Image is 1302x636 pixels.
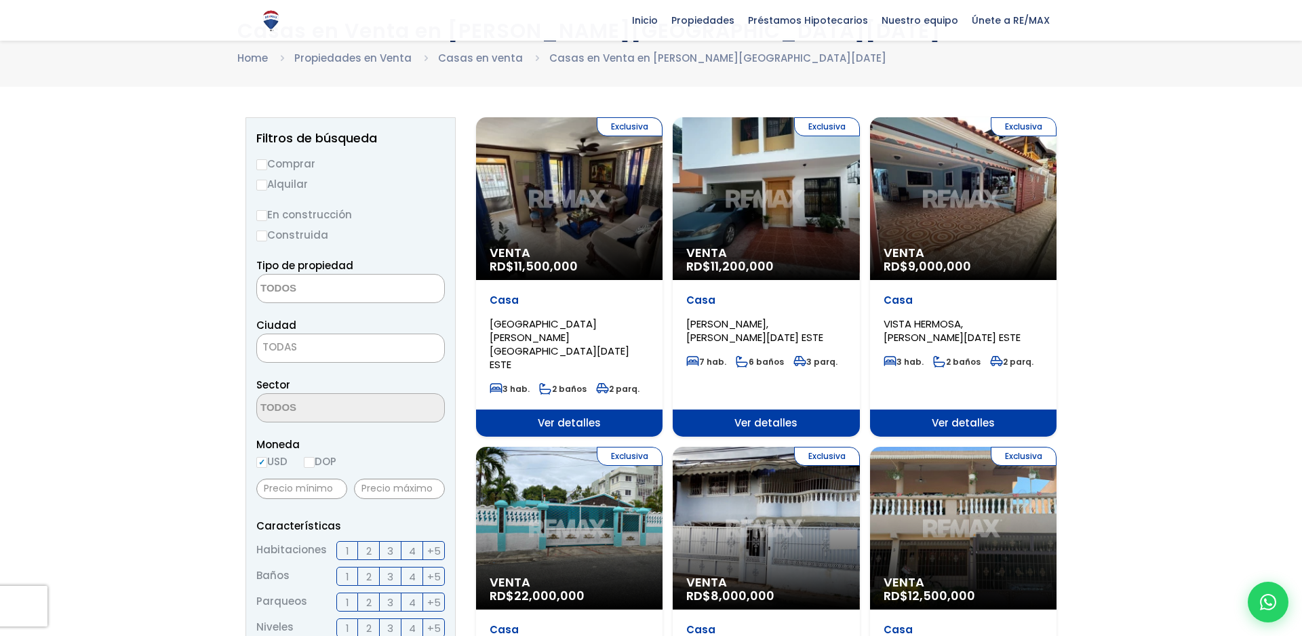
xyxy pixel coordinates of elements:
[409,594,416,611] span: 4
[686,587,774,604] span: RD$
[665,10,741,31] span: Propiedades
[673,410,859,437] span: Ver detalles
[438,51,523,65] a: Casas en venta
[346,568,349,585] span: 1
[686,246,846,260] span: Venta
[686,294,846,307] p: Casa
[256,210,267,221] input: En construcción
[476,410,663,437] span: Ver detalles
[257,394,389,423] textarea: Search
[354,479,445,499] input: Precio máximo
[490,294,649,307] p: Casa
[256,334,445,363] span: TODAS
[257,338,444,357] span: TODAS
[262,340,297,354] span: TODAS
[304,457,315,468] input: DOP
[387,594,393,611] span: 3
[256,541,327,560] span: Habitaciones
[256,231,267,241] input: Construida
[427,568,441,585] span: +5
[549,49,886,66] li: Casas en Venta en [PERSON_NAME][GEOGRAPHIC_DATA][DATE]
[597,447,663,466] span: Exclusiva
[884,317,1021,344] span: VISTA HERMOSA, [PERSON_NAME][DATE] ESTE
[870,117,1057,437] a: Exclusiva Venta RD$9,000,000 Casa VISTA HERMOSA, [PERSON_NAME][DATE] ESTE 3 hab. 2 baños 2 parq. ...
[884,356,924,367] span: 3 hab.
[490,246,649,260] span: Venta
[490,576,649,589] span: Venta
[256,132,445,145] h2: Filtros de búsqueda
[884,587,975,604] span: RD$
[346,542,349,559] span: 1
[427,594,441,611] span: +5
[259,9,283,33] img: Logo de REMAX
[387,568,393,585] span: 3
[908,258,971,275] span: 9,000,000
[490,383,530,395] span: 3 hab.
[237,19,1065,43] h1: Casas en Venta en [PERSON_NAME][GEOGRAPHIC_DATA][DATE]
[884,258,971,275] span: RD$
[304,453,336,470] label: DOP
[256,378,290,392] span: Sector
[625,10,665,31] span: Inicio
[991,447,1057,466] span: Exclusiva
[256,318,296,332] span: Ciudad
[933,356,981,367] span: 2 baños
[256,517,445,534] p: Características
[409,568,416,585] span: 4
[294,51,412,65] a: Propiedades en Venta
[256,453,288,470] label: USD
[346,594,349,611] span: 1
[793,356,837,367] span: 3 parq.
[736,356,784,367] span: 6 baños
[991,117,1057,136] span: Exclusiva
[237,51,268,65] a: Home
[366,568,372,585] span: 2
[257,275,389,304] textarea: Search
[366,542,372,559] span: 2
[875,10,965,31] span: Nuestro equipo
[741,10,875,31] span: Préstamos Hipotecarios
[794,117,860,136] span: Exclusiva
[256,457,267,468] input: USD
[908,587,975,604] span: 12,500,000
[673,117,859,437] a: Exclusiva Venta RD$11,200,000 Casa [PERSON_NAME], [PERSON_NAME][DATE] ESTE 7 hab. 6 baños 3 parq....
[256,155,445,172] label: Comprar
[427,542,441,559] span: +5
[686,317,823,344] span: [PERSON_NAME], [PERSON_NAME][DATE] ESTE
[256,567,290,586] span: Baños
[490,317,629,372] span: [GEOGRAPHIC_DATA][PERSON_NAME][GEOGRAPHIC_DATA][DATE] ESTE
[256,206,445,223] label: En construcción
[965,10,1057,31] span: Únete a RE/MAX
[490,587,585,604] span: RD$
[539,383,587,395] span: 2 baños
[596,383,639,395] span: 2 parq.
[409,542,416,559] span: 4
[884,576,1043,589] span: Venta
[884,246,1043,260] span: Venta
[256,226,445,243] label: Construida
[711,258,774,275] span: 11,200,000
[490,258,578,275] span: RD$
[256,593,307,612] span: Parqueos
[256,180,267,191] input: Alquilar
[597,117,663,136] span: Exclusiva
[794,447,860,466] span: Exclusiva
[387,542,393,559] span: 3
[884,294,1043,307] p: Casa
[686,258,774,275] span: RD$
[990,356,1033,367] span: 2 parq.
[476,117,663,437] a: Exclusiva Venta RD$11,500,000 Casa [GEOGRAPHIC_DATA][PERSON_NAME][GEOGRAPHIC_DATA][DATE] ESTE 3 h...
[256,436,445,453] span: Moneda
[514,587,585,604] span: 22,000,000
[686,356,726,367] span: 7 hab.
[514,258,578,275] span: 11,500,000
[366,594,372,611] span: 2
[711,587,774,604] span: 8,000,000
[256,159,267,170] input: Comprar
[256,479,347,499] input: Precio mínimo
[256,176,445,193] label: Alquilar
[256,258,353,273] span: Tipo de propiedad
[870,410,1057,437] span: Ver detalles
[686,576,846,589] span: Venta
